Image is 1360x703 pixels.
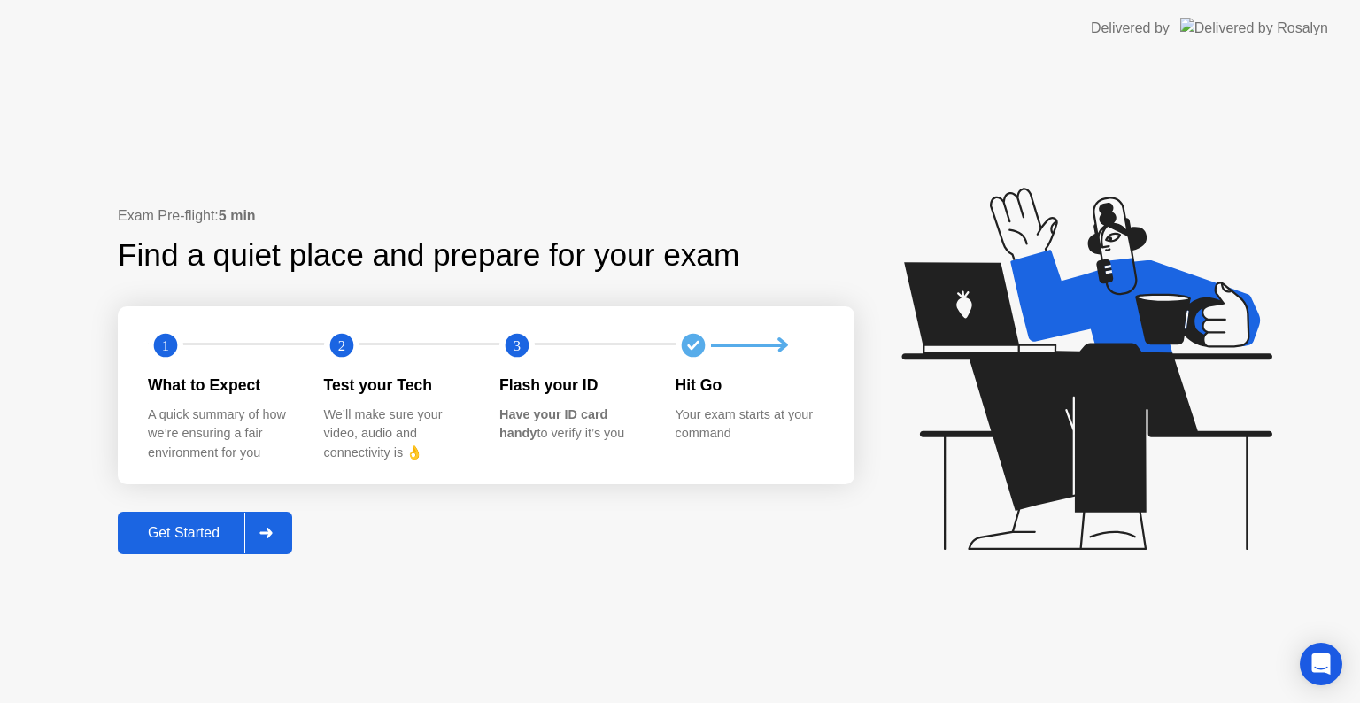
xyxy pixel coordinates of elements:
div: A quick summary of how we’re ensuring a fair environment for you [148,406,296,463]
div: Open Intercom Messenger [1300,643,1342,685]
div: Flash your ID [499,374,647,397]
div: Find a quiet place and prepare for your exam [118,232,742,279]
text: 3 [514,337,521,354]
text: 1 [162,337,169,354]
div: Test your Tech [324,374,472,397]
div: Exam Pre-flight: [118,205,854,227]
div: Hit Go [676,374,823,397]
div: We’ll make sure your video, audio and connectivity is 👌 [324,406,472,463]
img: Delivered by Rosalyn [1180,18,1328,38]
div: What to Expect [148,374,296,397]
div: Your exam starts at your command [676,406,823,444]
b: 5 min [219,208,256,223]
text: 2 [337,337,344,354]
b: Have your ID card handy [499,407,607,441]
button: Get Started [118,512,292,554]
div: Get Started [123,525,244,541]
div: Delivered by [1091,18,1170,39]
div: to verify it’s you [499,406,647,444]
